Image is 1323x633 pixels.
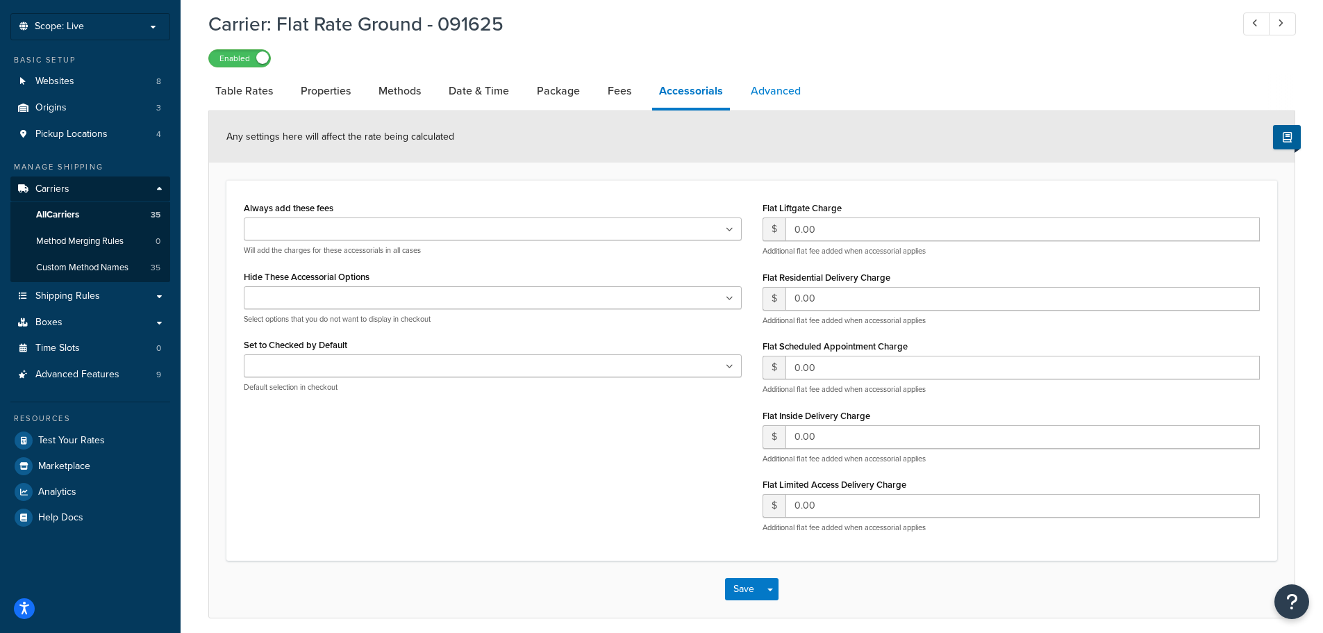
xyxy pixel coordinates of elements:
[36,236,124,247] span: Method Merging Rules
[10,454,170,479] a: Marketplace
[35,21,84,33] span: Scope: Live
[763,454,1260,464] p: Additional flat fee added when accessorial applies
[36,262,128,274] span: Custom Method Names
[763,356,785,379] span: $
[244,203,333,213] label: Always add these fees
[763,315,1260,326] p: Additional flat fee added when accessorial applies
[763,425,785,449] span: $
[10,428,170,453] a: Test Your Rates
[1274,584,1309,619] button: Open Resource Center
[530,74,587,108] a: Package
[1273,125,1301,149] button: Show Help Docs
[10,229,170,254] a: Method Merging Rules0
[10,176,170,202] a: Carriers
[763,523,1260,533] p: Additional flat fee added when accessorial applies
[763,287,785,311] span: $
[763,272,890,283] label: Flat Residential Delivery Charge
[10,505,170,530] a: Help Docs
[10,362,170,388] a: Advanced Features9
[35,317,63,329] span: Boxes
[156,76,161,88] span: 8
[1269,13,1296,35] a: Next Record
[35,343,80,354] span: Time Slots
[244,382,742,393] p: Default selection in checkout
[151,262,160,274] span: 35
[442,74,516,108] a: Date & Time
[725,578,763,600] button: Save
[294,74,358,108] a: Properties
[35,183,69,195] span: Carriers
[208,10,1217,38] h1: Carrier: Flat Rate Ground - 091625
[10,336,170,361] a: Time Slots0
[35,129,108,140] span: Pickup Locations
[10,336,170,361] li: Time Slots
[38,512,83,524] span: Help Docs
[38,435,105,447] span: Test Your Rates
[156,343,161,354] span: 0
[763,203,842,213] label: Flat Liftgate Charge
[208,74,280,108] a: Table Rates
[10,202,170,228] a: AllCarriers35
[763,479,906,490] label: Flat Limited Access Delivery Charge
[38,486,76,498] span: Analytics
[244,272,369,282] label: Hide These Accessorial Options
[744,74,808,108] a: Advanced
[10,54,170,66] div: Basic Setup
[35,76,74,88] span: Websites
[35,102,67,114] span: Origins
[10,255,170,281] li: Custom Method Names
[38,461,90,472] span: Marketplace
[10,161,170,173] div: Manage Shipping
[226,129,454,144] span: Any settings here will affect the rate being calculated
[10,69,170,94] li: Websites
[244,314,742,324] p: Select options that you do not want to display in checkout
[36,209,79,221] span: All Carriers
[10,122,170,147] a: Pickup Locations4
[10,95,170,121] a: Origins3
[156,102,161,114] span: 3
[763,246,1260,256] p: Additional flat fee added when accessorial applies
[372,74,428,108] a: Methods
[763,411,870,421] label: Flat Inside Delivery Charge
[156,236,160,247] span: 0
[601,74,638,108] a: Fees
[10,310,170,336] a: Boxes
[35,369,119,381] span: Advanced Features
[10,122,170,147] li: Pickup Locations
[244,245,742,256] p: Will add the charges for these accessorials in all cases
[763,341,908,352] label: Flat Scheduled Appointment Charge
[244,340,347,350] label: Set to Checked by Default
[10,479,170,504] a: Analytics
[151,209,160,221] span: 35
[10,176,170,282] li: Carriers
[652,74,730,110] a: Accessorials
[10,283,170,309] a: Shipping Rules
[1243,13,1270,35] a: Previous Record
[10,95,170,121] li: Origins
[763,494,785,518] span: $
[10,255,170,281] a: Custom Method Names35
[763,217,785,241] span: $
[10,362,170,388] li: Advanced Features
[10,69,170,94] a: Websites8
[763,384,1260,395] p: Additional flat fee added when accessorial applies
[10,413,170,425] div: Resources
[35,290,100,302] span: Shipping Rules
[209,50,270,67] label: Enabled
[156,129,161,140] span: 4
[10,229,170,254] li: Method Merging Rules
[156,369,161,381] span: 9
